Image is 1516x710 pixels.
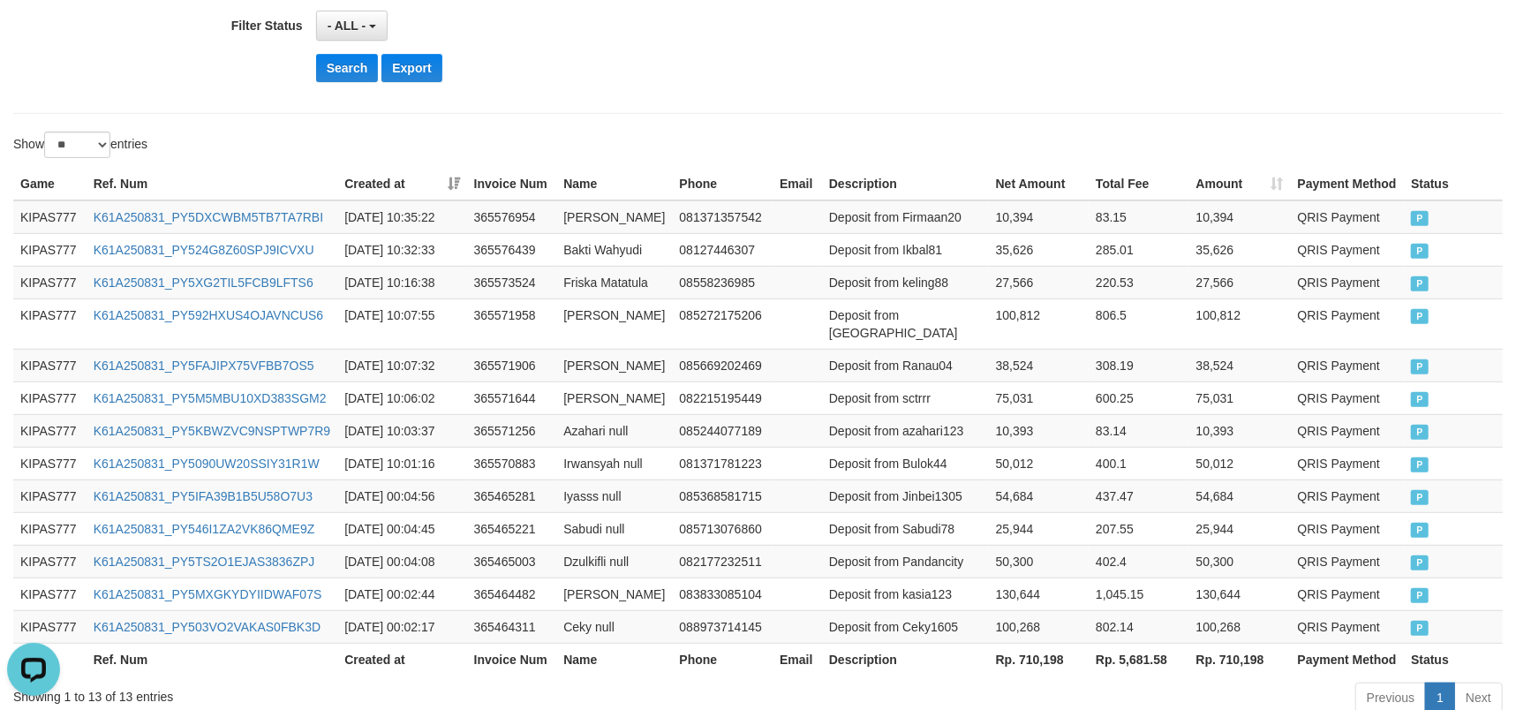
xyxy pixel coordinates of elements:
[13,578,87,610] td: KIPAS777
[13,233,87,266] td: KIPAS777
[467,545,557,578] td: 365465003
[989,578,1089,610] td: 130,644
[822,545,989,578] td: Deposit from Pandancity
[556,298,672,349] td: [PERSON_NAME]
[822,414,989,447] td: Deposit from azahari123
[989,545,1089,578] td: 50,300
[672,414,773,447] td: 085244077189
[337,610,466,643] td: [DATE] 00:02:17
[989,414,1089,447] td: 10,393
[1291,545,1405,578] td: QRIS Payment
[1089,200,1189,234] td: 83.15
[337,381,466,414] td: [DATE] 10:06:02
[1411,457,1429,472] span: PAID
[1089,233,1189,266] td: 285.01
[672,266,773,298] td: 08558236985
[94,424,330,438] a: K61A250831_PY5KBWZVC9NSPTWP7R9
[467,447,557,480] td: 365570883
[1411,621,1429,636] span: PAID
[1411,392,1429,407] span: PAID
[989,200,1089,234] td: 10,394
[467,349,557,381] td: 365571906
[1411,425,1429,440] span: PAID
[94,243,314,257] a: K61A250831_PY524G8Z60SPJ9ICVXU
[1291,578,1405,610] td: QRIS Payment
[7,7,60,60] button: Open LiveChat chat widget
[1089,610,1189,643] td: 802.14
[672,545,773,578] td: 082177232511
[672,578,773,610] td: 083833085104
[467,298,557,349] td: 365571958
[1189,200,1291,234] td: 10,394
[13,349,87,381] td: KIPAS777
[672,512,773,545] td: 085713076860
[989,298,1089,349] td: 100,812
[1411,211,1429,226] span: PAID
[1291,168,1405,200] th: Payment Method
[989,233,1089,266] td: 35,626
[1189,643,1291,676] th: Rp. 710,198
[1291,447,1405,480] td: QRIS Payment
[13,381,87,414] td: KIPAS777
[822,266,989,298] td: Deposit from keling88
[672,233,773,266] td: 08127446307
[822,298,989,349] td: Deposit from [GEOGRAPHIC_DATA]
[556,200,672,234] td: [PERSON_NAME]
[94,620,321,634] a: K61A250831_PY503VO2VAKAS0FBK3D
[556,578,672,610] td: [PERSON_NAME]
[94,522,315,536] a: K61A250831_PY546I1ZA2VK86QME9Z
[1404,168,1503,200] th: Status
[822,578,989,610] td: Deposit from kasia123
[337,233,466,266] td: [DATE] 10:32:33
[773,643,822,676] th: Email
[556,447,672,480] td: Irwansyah null
[467,578,557,610] td: 365464482
[13,200,87,234] td: KIPAS777
[822,447,989,480] td: Deposit from Bulok44
[822,233,989,266] td: Deposit from Ikbal81
[1089,643,1189,676] th: Rp. 5,681.58
[1291,200,1405,234] td: QRIS Payment
[556,610,672,643] td: Ceky null
[467,610,557,643] td: 365464311
[989,447,1089,480] td: 50,012
[1411,276,1429,291] span: PAID
[467,643,557,676] th: Invoice Num
[1411,309,1429,324] span: PAID
[337,349,466,381] td: [DATE] 10:07:32
[337,414,466,447] td: [DATE] 10:03:37
[989,480,1089,512] td: 54,684
[467,512,557,545] td: 365465221
[1291,480,1405,512] td: QRIS Payment
[989,266,1089,298] td: 27,566
[1089,266,1189,298] td: 220.53
[1411,359,1429,374] span: PAID
[1411,588,1429,603] span: PAID
[337,480,466,512] td: [DATE] 00:04:56
[672,610,773,643] td: 088973714145
[94,457,320,471] a: K61A250831_PY5090UW20SSIY31R1W
[672,381,773,414] td: 082215195449
[672,298,773,349] td: 085272175206
[467,168,557,200] th: Invoice Num
[1291,381,1405,414] td: QRIS Payment
[337,447,466,480] td: [DATE] 10:01:16
[1291,233,1405,266] td: QRIS Payment
[467,414,557,447] td: 365571256
[1189,545,1291,578] td: 50,300
[1189,578,1291,610] td: 130,644
[337,266,466,298] td: [DATE] 10:16:38
[467,233,557,266] td: 365576439
[94,276,313,290] a: K61A250831_PY5XG2TIL5FCB9LFTS6
[1189,610,1291,643] td: 100,268
[1291,266,1405,298] td: QRIS Payment
[87,643,337,676] th: Ref. Num
[1291,512,1405,545] td: QRIS Payment
[13,480,87,512] td: KIPAS777
[13,168,87,200] th: Game
[1411,244,1429,259] span: PAID
[1189,447,1291,480] td: 50,012
[1189,266,1291,298] td: 27,566
[1189,414,1291,447] td: 10,393
[316,11,388,41] button: - ALL -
